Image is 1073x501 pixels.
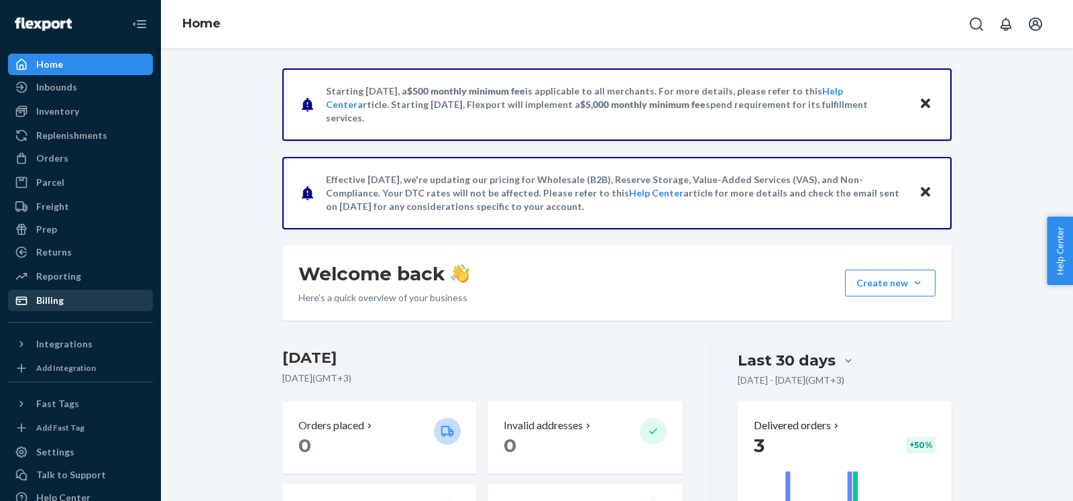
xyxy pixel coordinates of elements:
div: Returns [36,245,72,259]
div: Freight [36,200,69,213]
div: Prep [36,223,57,236]
a: Help Center [629,187,683,199]
div: Reporting [36,270,81,283]
button: Delivered orders [754,418,842,433]
div: Home [36,58,63,71]
span: 0 [298,434,311,457]
button: Invalid addresses 0 [488,402,682,474]
div: Add Integration [36,362,96,374]
a: Inbounds [8,76,153,98]
a: Freight [8,196,153,217]
a: Prep [8,219,153,240]
a: Returns [8,241,153,263]
a: Add Fast Tag [8,420,153,436]
button: Open account menu [1022,11,1049,38]
div: Orders [36,152,68,165]
a: Home [182,16,221,31]
p: Starting [DATE], a is applicable to all merchants. For more details, please refer to this article... [326,85,906,125]
div: Talk to Support [36,468,106,482]
div: Replenishments [36,129,107,142]
div: Settings [36,445,74,459]
span: 0 [504,434,516,457]
a: Home [8,54,153,75]
p: [DATE] - [DATE] ( GMT+3 ) [738,374,844,387]
a: Add Integration [8,360,153,376]
a: Replenishments [8,125,153,146]
button: Open notifications [993,11,1019,38]
a: Parcel [8,172,153,193]
button: Fast Tags [8,393,153,414]
div: Billing [36,294,64,307]
h1: Welcome back [298,262,469,286]
div: Parcel [36,176,64,189]
div: + 50 % [907,437,936,453]
button: Create new [845,270,936,296]
div: Fast Tags [36,397,79,410]
ol: breadcrumbs [172,5,231,44]
a: Billing [8,290,153,311]
p: [DATE] ( GMT+3 ) [282,372,683,385]
p: Invalid addresses [504,418,583,433]
button: Integrations [8,333,153,355]
a: Reporting [8,266,153,287]
a: Inventory [8,101,153,122]
div: Add Fast Tag [36,422,84,433]
button: Orders placed 0 [282,402,477,474]
img: hand-wave emoji [451,264,469,283]
img: Flexport logo [15,17,72,31]
p: Here’s a quick overview of your business [298,291,469,304]
span: $500 monthly minimum fee [407,85,525,97]
div: Last 30 days [738,350,836,371]
h3: [DATE] [282,347,683,369]
span: $5,000 monthly minimum fee [580,99,705,110]
div: Inbounds [36,80,77,94]
a: Talk to Support [8,464,153,486]
div: Inventory [36,105,79,118]
span: 3 [754,434,765,457]
a: Orders [8,148,153,169]
button: Open Search Box [963,11,990,38]
button: Help Center [1047,217,1073,285]
button: Close [917,183,934,203]
a: Settings [8,441,153,463]
p: Orders placed [298,418,364,433]
div: Integrations [36,337,93,351]
button: Close Navigation [126,11,153,38]
p: Effective [DATE], we're updating our pricing for Wholesale (B2B), Reserve Storage, Value-Added Se... [326,173,906,213]
button: Close [917,95,934,114]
